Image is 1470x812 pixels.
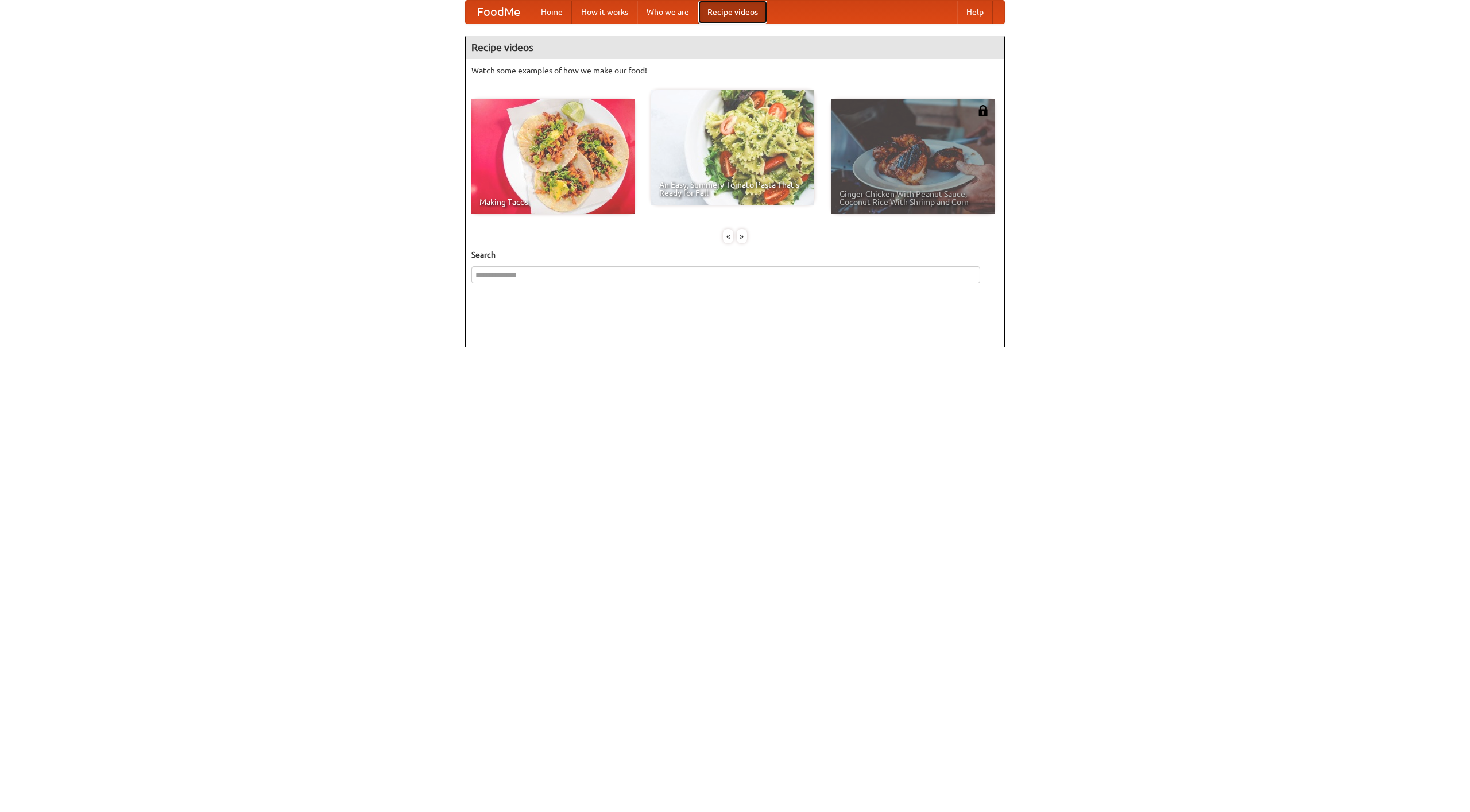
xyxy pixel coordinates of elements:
a: Making Tacos [471,99,635,214]
span: Making Tacos [479,198,626,206]
a: An Easy, Summery Tomato Pasta That's Ready for Fall [651,90,814,205]
p: Watch some examples of how we make our food! [471,65,999,76]
h4: Recipe videos [466,36,1004,59]
a: Home [532,1,572,24]
a: How it works [572,1,637,24]
img: 483408.png [977,105,989,116]
span: An Easy, Summery Tomato Pasta That's Ready for Fall [659,181,806,197]
div: » [737,229,747,243]
div: « [723,229,733,243]
h5: Search [471,249,999,261]
a: Who we are [637,1,698,24]
a: Recipe videos [698,1,767,24]
a: Help [957,1,993,24]
a: FoodMe [466,1,532,24]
